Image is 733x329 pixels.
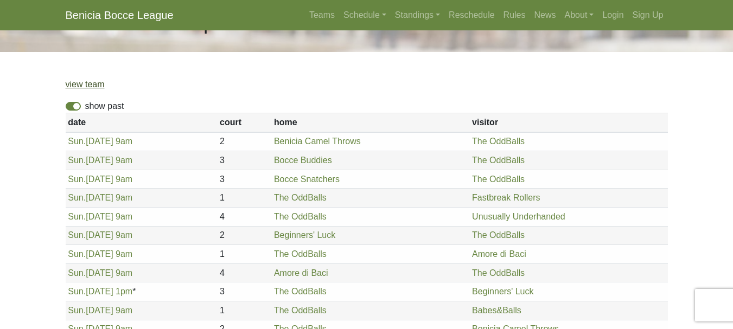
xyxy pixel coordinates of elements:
a: Reschedule [444,4,499,26]
a: Sun.[DATE] 9am [68,306,132,315]
a: The OddBalls [274,287,327,296]
a: Sun.[DATE] 9am [68,156,132,165]
a: The OddBalls [472,175,525,184]
a: The OddBalls [472,230,525,240]
a: The OddBalls [274,306,327,315]
a: Sun.[DATE] 9am [68,137,132,146]
span: Sun. [68,249,86,259]
a: Bocce Buddies [274,156,332,165]
a: Unusually Underhanded [472,212,565,221]
td: 1 [217,189,271,208]
a: Beginners' Luck [274,230,335,240]
span: Sun. [68,193,86,202]
span: Sun. [68,212,86,221]
a: Fastbreak Rollers [472,193,540,202]
td: 4 [217,207,271,226]
a: Login [598,4,628,26]
th: date [66,113,218,132]
span: Sun. [68,230,86,240]
a: Sun.[DATE] 9am [68,249,132,259]
a: Sign Up [628,4,668,26]
td: 3 [217,282,271,301]
a: Sun.[DATE] 9am [68,268,132,278]
a: The OddBalls [472,137,525,146]
a: Teams [305,4,339,26]
a: Standings [391,4,444,26]
a: Amore di Baci [472,249,526,259]
a: Sun.[DATE] 1pm [68,287,132,296]
span: Sun. [68,268,86,278]
a: Amore di Baci [274,268,328,278]
td: 3 [217,170,271,189]
td: 2 [217,226,271,245]
td: 1 [217,245,271,264]
label: show past [85,100,124,113]
a: Sun.[DATE] 9am [68,175,132,184]
th: visitor [469,113,667,132]
a: view team [66,80,105,89]
a: News [530,4,560,26]
span: Sun. [68,287,86,296]
td: 1 [217,301,271,320]
a: Benicia Camel Throws [274,137,361,146]
td: 4 [217,263,271,282]
a: The OddBalls [274,193,327,202]
a: Rules [499,4,530,26]
a: Babes&Balls [472,306,521,315]
span: Sun. [68,137,86,146]
a: Schedule [339,4,391,26]
a: The OddBalls [274,212,327,221]
a: The OddBalls [472,156,525,165]
a: Beginners' Luck [472,287,533,296]
a: Sun.[DATE] 9am [68,230,132,240]
th: home [271,113,469,132]
a: Sun.[DATE] 9am [68,193,132,202]
span: Sun. [68,156,86,165]
a: About [560,4,598,26]
td: 2 [217,132,271,151]
a: Bocce Snatchers [274,175,340,184]
a: The OddBalls [274,249,327,259]
a: The OddBalls [472,268,525,278]
a: Sun.[DATE] 9am [68,212,132,221]
span: Sun. [68,306,86,315]
th: court [217,113,271,132]
a: Benicia Bocce League [66,4,174,26]
td: 3 [217,151,271,170]
span: Sun. [68,175,86,184]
